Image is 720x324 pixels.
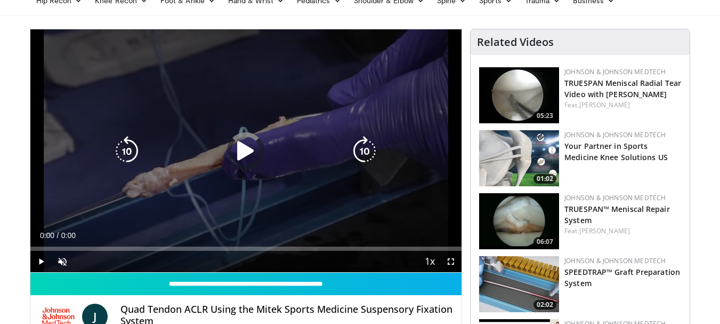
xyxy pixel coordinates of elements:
[533,111,556,121] span: 05:23
[440,251,462,272] button: Fullscreen
[579,100,630,109] a: [PERSON_NAME]
[564,141,668,162] a: Your Partner in Sports Medicine Knee Solutions US
[30,251,52,272] button: Play
[479,193,559,249] img: e42d750b-549a-4175-9691-fdba1d7a6a0f.150x105_q85_crop-smart_upscale.jpg
[61,231,76,240] span: 0:00
[479,130,559,186] img: 0543fda4-7acd-4b5c-b055-3730b7e439d4.150x105_q85_crop-smart_upscale.jpg
[479,67,559,123] a: 05:23
[52,251,73,272] button: Unmute
[477,36,554,49] h4: Related Videos
[479,256,559,312] a: 02:02
[533,174,556,184] span: 01:02
[57,231,59,240] span: /
[579,226,630,235] a: [PERSON_NAME]
[479,193,559,249] a: 06:07
[564,267,680,288] a: SPEEDTRAP™ Graft Preparation System
[533,237,556,247] span: 06:07
[564,204,670,225] a: TRUESPAN™ Meniscal Repair System
[564,193,666,202] a: Johnson & Johnson MedTech
[564,78,681,99] a: TRUESPAN Meniscal Radial Tear Video with [PERSON_NAME]
[30,29,462,273] video-js: Video Player
[533,300,556,310] span: 02:02
[30,247,462,251] div: Progress Bar
[564,67,666,76] a: Johnson & Johnson MedTech
[419,251,440,272] button: Playback Rate
[564,256,666,265] a: Johnson & Johnson MedTech
[40,231,54,240] span: 0:00
[564,100,681,110] div: Feat.
[479,130,559,186] a: 01:02
[479,256,559,312] img: a46a2fe1-2704-4a9e-acc3-1c278068f6c4.150x105_q85_crop-smart_upscale.jpg
[564,130,666,139] a: Johnson & Johnson MedTech
[564,226,681,236] div: Feat.
[479,67,559,123] img: a9cbc79c-1ae4-425c-82e8-d1f73baa128b.150x105_q85_crop-smart_upscale.jpg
